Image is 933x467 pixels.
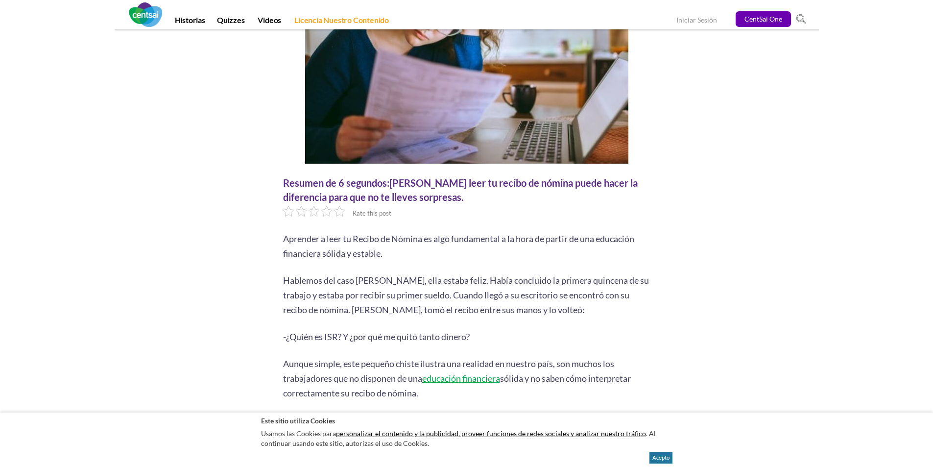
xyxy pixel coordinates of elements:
[283,329,650,344] p: -¿Quién es ISR? Y ¿por qué me quitó tanto dinero?
[211,15,251,29] a: Quizzes
[129,2,162,27] img: CentSai
[252,15,287,29] a: Videos
[676,16,717,26] a: Iniciar Sesión
[288,15,395,29] a: Licencia Nuestro Contenido
[350,209,394,217] span: Rate this post
[261,416,672,425] h2: Este sitio utiliza Cookies
[283,177,389,189] span: Resumen de 6 segundos:
[649,452,672,464] button: Acepto
[261,426,672,450] p: Usamos las Cookies para . Al continuar usando este sitio, autorizas el uso de Cookies.
[283,356,650,400] p: Aunque simple, este pequeño chiste ilustra una realidad en nuestro país, son muchos los trabajado...
[169,15,211,29] a: Historias
[283,231,650,261] p: Aprender a leer tu Recibo de Nómina es algo fundamental a la hora de partir de una educación fina...
[736,11,791,27] a: CentSai One
[283,273,650,317] p: Hablemos del caso [PERSON_NAME], ella estaba feliz. Había concluido la primera quincena de su tra...
[283,176,650,204] div: [PERSON_NAME] leer tu recibo de nómina puede hacer la diferencia para que no te lleves sorpresas.
[422,373,500,384] a: educación financiera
